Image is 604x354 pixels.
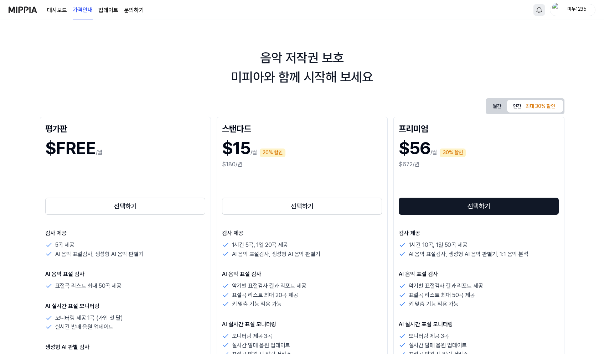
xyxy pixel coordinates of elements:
[222,320,382,329] p: AI 실시간 표절 모니터링
[409,250,528,259] p: AI 음악 표절검사, 생성형 AI 음악 판별기, 1:1 음악 분석
[507,100,563,113] button: 연간
[440,149,466,157] div: 30% 할인
[523,102,557,111] div: 최대 30% 할인
[222,196,382,216] a: 선택하기
[232,291,298,300] p: 표절곡 리스트 최대 20곡 제공
[409,332,449,341] p: 모니터링 제공 3곡
[47,6,67,15] a: 대시보드
[55,240,74,250] p: 5곡 제공
[124,6,144,15] a: 문의하기
[399,229,559,238] p: 검사 제공
[55,250,144,259] p: AI 음악 표절검사, 생성형 AI 음악 판별기
[45,229,206,238] p: 검사 제공
[45,302,206,311] p: AI 실시간 표절 모니터링
[222,270,382,278] p: AI 음악 표절 검사
[399,198,559,215] button: 선택하기
[73,0,93,20] a: 가격안내
[45,122,206,134] div: 평가판
[409,291,475,300] p: 표절곡 리스트 최대 50곡 제공
[45,343,206,352] p: 생성형 AI 판별 검사
[55,313,123,323] p: 모니터링 제공 1곡 (가입 첫 달)
[251,148,257,157] p: /월
[98,6,118,15] a: 업데이트
[430,148,437,157] p: /월
[550,4,595,16] button: profile미누1235
[45,270,206,278] p: AI 음악 표절 검사
[399,196,559,216] a: 선택하기
[399,136,430,160] h1: $56
[409,281,483,291] p: 악기별 표절검사 결과 리포트 제공
[399,270,559,278] p: AI 음악 표절 검사
[232,332,272,341] p: 모니터링 제공 3곡
[260,149,285,157] div: 20% 할인
[232,250,320,259] p: AI 음악 표절검사, 생성형 AI 음악 판별기
[55,281,122,291] p: 표절곡 리스트 최대 50곡 제공
[399,122,559,134] div: 프리미엄
[222,122,382,134] div: 스탠다드
[409,300,459,309] p: 키 맞춤 기능 적용 가능
[399,320,559,329] p: AI 실시간 표절 모니터링
[232,300,282,309] p: 키 맞춤 기능 적용 가능
[232,341,290,350] p: 실시간 발매 음원 업데이트
[45,136,96,160] h1: $FREE
[409,240,468,250] p: 1시간 10곡, 1일 50곡 제공
[45,198,206,215] button: 선택하기
[399,160,559,169] div: $672/년
[487,101,507,112] button: 월간
[563,6,591,14] div: 미누1235
[552,3,561,17] img: profile
[409,341,467,350] p: 실시간 발매 음원 업데이트
[96,148,103,157] p: /월
[222,136,251,160] h1: $15
[55,322,114,332] p: 실시간 발매 음원 업데이트
[535,6,543,14] img: 알림
[222,198,382,215] button: 선택하기
[232,281,306,291] p: 악기별 표절검사 결과 리포트 제공
[45,196,206,216] a: 선택하기
[222,160,382,169] div: $180/년
[222,229,382,238] p: 검사 제공
[232,240,288,250] p: 1시간 5곡, 1일 20곡 제공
